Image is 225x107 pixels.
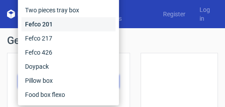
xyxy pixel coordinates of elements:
[22,17,116,31] div: Fefco 201
[22,74,116,88] div: Pillow box
[22,31,116,45] div: Fefco 217
[156,10,192,18] a: Register
[22,88,116,102] div: Food box flexo
[192,5,218,23] a: Log in
[7,35,218,46] h1: Generate new dieline
[22,45,116,59] div: Fefco 426
[22,3,116,17] div: Two pieces tray box
[22,59,116,74] div: Doypack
